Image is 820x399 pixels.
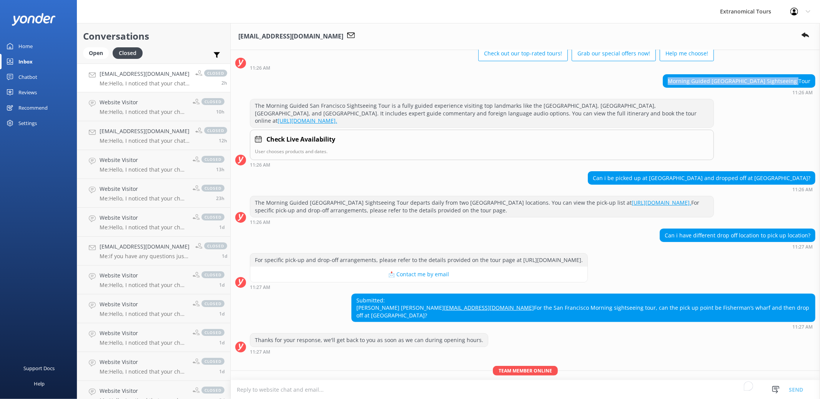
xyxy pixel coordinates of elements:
h4: Website Visitor [100,185,187,193]
a: [URL][DOMAIN_NAME]. [278,117,337,124]
button: Help me choose! [660,46,714,61]
span: Aug 29 2025 09:56pm (UTC -07:00) America/Tijuana [219,224,225,230]
a: [EMAIL_ADDRESS][DOMAIN_NAME]Me:Hello, I noticed that your chat remains open, but inactive. I will... [77,121,230,150]
span: closed [201,214,225,220]
a: Open [83,48,113,57]
a: [EMAIL_ADDRESS][DOMAIN_NAME]Me:Hello, I noticed that your chat remains open, but inactive. I will... [77,63,230,92]
span: closed [201,156,225,163]
strong: 11:27 AM [792,245,813,249]
span: Aug 29 2025 07:52am (UTC -07:00) America/Tijuana [219,368,225,375]
strong: 11:26 AM [792,187,813,192]
span: Aug 30 2025 06:10pm (UTC -07:00) America/Tijuana [216,166,225,173]
span: Aug 30 2025 07:46am (UTC -07:00) America/Tijuana [216,195,225,202]
a: Website VisitorMe:Hello, I noticed that your chat remains open, but inactive. I will close this l... [77,92,230,121]
a: Website VisitorMe:Hello, I noticed that your chat remains open, but inactive. I will close this l... [77,294,230,323]
span: closed [201,329,225,336]
img: yonder-white-logo.png [12,13,56,26]
span: closed [204,242,227,249]
h2: Conversations [83,29,225,43]
div: Thanks for your response, we'll get back to you as soon as we can during opening hours. [250,334,488,347]
p: User chooses products and dates. [255,148,709,155]
h4: [EMAIL_ADDRESS][DOMAIN_NAME] [100,70,190,78]
p: Me: if you have any questions just let us know. [100,253,190,260]
div: Chatbot [18,69,37,85]
div: Closed [113,47,143,59]
div: Recommend [18,100,48,115]
h4: Website Visitor [100,329,187,337]
div: Reviews [18,85,37,100]
span: closed [201,300,225,307]
p: Me: Hello, I noticed that your chat remains open, but inactive. I will close this live chat for n... [100,137,190,144]
div: For specific pick-up and drop-off arrangements, please refer to the details provided on the tour ... [250,254,587,267]
h4: [EMAIL_ADDRESS][DOMAIN_NAME] [100,127,190,135]
div: Aug 30 2025 08:26pm (UTC -07:00) America/Tijuana [250,219,714,225]
a: Closed [113,48,146,57]
div: Aug 30 2025 08:27pm (UTC -07:00) America/Tijuana [250,349,488,354]
strong: 11:27 AM [792,325,813,329]
p: Me: Hello, I noticed that your chat remains open, but inactive. I will close this live chat for n... [100,224,187,231]
p: Me: Hello, I noticed that your chat remains open, but inactive. I will close this live chat for n... [100,166,187,173]
h4: Website Visitor [100,387,187,395]
span: Aug 29 2025 09:39pm (UTC -07:00) America/Tijuana [222,253,227,259]
span: closed [204,70,227,77]
h4: Website Visitor [100,300,187,309]
span: Aug 29 2025 07:40pm (UTC -07:00) America/Tijuana [219,311,225,317]
a: Website VisitorMe:Hello, I noticed that your chat remains open, but inactive. I will close this l... [77,265,230,294]
div: The Morning Guided San Francisco Sightseeing Tour is a fully guided experience visiting top landm... [250,99,714,127]
div: Can i be picked up at [GEOGRAPHIC_DATA] and dropped off at [GEOGRAPHIC_DATA]? [588,172,815,185]
p: Me: Hello, I noticed that your chat remains open, but inactive. I will close this live chat for n... [100,282,187,289]
div: Aug 30 2025 08:27pm (UTC -07:00) America/Tijuana [660,244,815,249]
strong: 11:26 AM [792,90,813,95]
div: Inbox [18,54,33,69]
h3: [EMAIL_ADDRESS][DOMAIN_NAME] [238,32,343,42]
button: Grab our special offers now! [572,46,656,61]
span: Aug 30 2025 08:27pm (UTC -07:00) America/Tijuana [216,109,225,115]
h4: Website Visitor [100,156,187,164]
button: Check out our top-rated tours! [478,46,568,61]
h4: Website Visitor [100,214,187,222]
h4: Check Live Availability [266,135,335,145]
div: Help [34,376,45,391]
textarea: To enrich screen reader interactions, please activate Accessibility in Grammarly extension settings [231,380,820,399]
span: Aug 29 2025 07:40pm (UTC -07:00) America/Tijuana [219,339,225,346]
span: Aug 31 2025 04:40am (UTC -07:00) America/Tijuana [221,80,227,86]
div: Support Docs [24,361,55,376]
h4: [EMAIL_ADDRESS][DOMAIN_NAME] [100,242,190,251]
span: Team member online [493,366,558,376]
span: closed [201,98,225,105]
h4: Website Visitor [100,271,187,280]
a: [EMAIL_ADDRESS][DOMAIN_NAME]Me:if you have any questions just let us know.closed1d [77,237,230,265]
div: Aug 30 2025 08:26pm (UTC -07:00) America/Tijuana [663,90,815,95]
strong: 11:27 AM [250,285,270,290]
strong: 11:26 AM [250,220,270,225]
div: Open [83,47,109,59]
p: Me: Hello, I noticed that your chat remains open, but inactive. I will close this live chat for n... [100,80,190,87]
span: closed [201,358,225,365]
div: Home [18,38,33,54]
p: Me: Hello, I noticed that your chat remains open, but inactive. I will close this live chat for n... [100,368,187,375]
span: closed [201,271,225,278]
a: [URL][DOMAIN_NAME]. [632,199,691,206]
a: Website VisitorMe:Hello, I noticed that your chat remains open, but inactive. I will close this l... [77,150,230,179]
h4: Website Visitor [100,98,187,107]
div: Morning Guided [GEOGRAPHIC_DATA] Sightseeing Tour [663,75,815,88]
a: Website VisitorMe:Hello, I noticed that your chat remains open, but inactive. I will close this l... [77,179,230,208]
span: closed [204,127,227,134]
span: closed [201,387,225,394]
strong: 11:26 AM [250,66,270,70]
h4: Website Visitor [100,358,187,366]
div: Aug 30 2025 08:27pm (UTC -07:00) America/Tijuana [250,284,588,290]
p: Me: Hello, I noticed that your chat remains open, but inactive. I will close this live chat for n... [100,195,187,202]
div: Aug 30 2025 08:27pm (UTC -07:00) America/Tijuana [351,324,815,329]
div: Aug 30 2025 08:26pm (UTC -07:00) America/Tijuana [588,187,815,192]
strong: 11:26 AM [250,163,270,167]
div: Aug 30 2025 08:26pm (UTC -07:00) America/Tijuana [250,162,714,167]
div: The Morning Guided [GEOGRAPHIC_DATA] Sightseeing Tour departs daily from two [GEOGRAPHIC_DATA] lo... [250,196,714,217]
div: Submitted: [PERSON_NAME] [PERSON_NAME] For the San Francisco Morning sightseeing tour, can the pi... [352,294,815,322]
strong: 11:27 AM [250,350,270,354]
span: Aug 30 2025 07:01pm (UTC -07:00) America/Tijuana [219,137,227,144]
p: Me: Hello, I noticed that your chat remains open, but inactive. I will close this live chat for n... [100,109,187,115]
p: Me: Hello, I noticed that your chat remains open, but inactive. I will close this live chat for n... [100,339,187,346]
span: Aug 29 2025 07:40pm (UTC -07:00) America/Tijuana [219,282,225,288]
a: [EMAIL_ADDRESS][DOMAIN_NAME] [444,304,534,311]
